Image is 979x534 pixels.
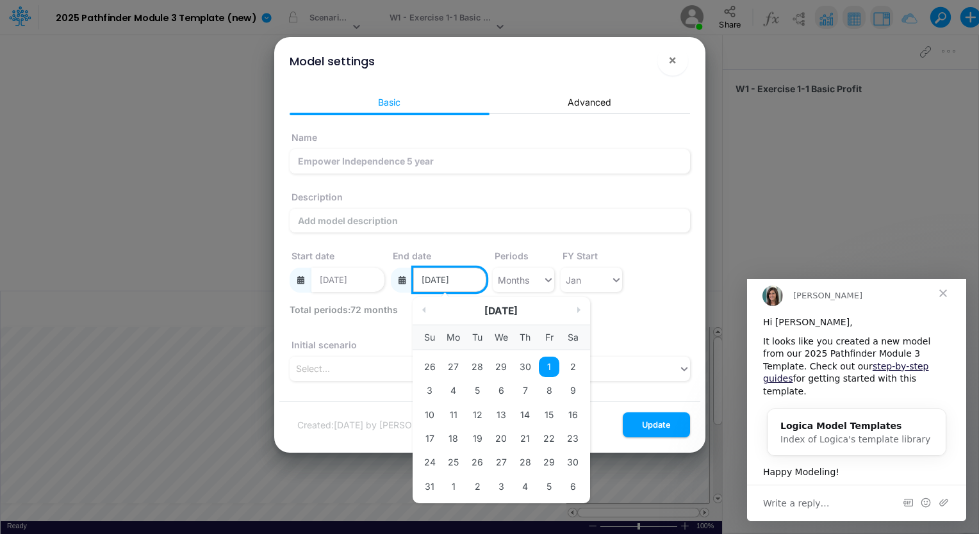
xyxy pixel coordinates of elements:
[26,355,215,368] div: 2.3 Changing Inputs & Outputs
[515,476,536,497] div: Choose Thursday, January 4th, 2029
[467,357,488,377] div: Choose Tuesday, November 28th, 2028
[668,52,677,67] span: ×
[26,284,78,295] span: First step :
[539,476,559,497] div: Choose Friday, January 5th, 2029
[420,476,440,497] div: Choose Sunday, December 31st, 2028
[491,428,512,449] div: Choose Wednesday, December 20th, 2028
[19,373,238,397] div: Links
[150,432,170,441] span: Help
[19,350,238,373] div: 2.3 Changing Inputs & Outputs
[563,327,584,348] div: Sa
[290,338,357,352] label: Initial scenario
[563,476,584,497] div: Choose Saturday, January 6th, 2029
[491,476,512,497] div: Choose Wednesday, January 3rd, 2029
[515,381,536,401] div: Choose Thursday, December 7th, 2028
[443,405,464,425] div: Choose Monday, December 11th, 2028
[290,131,317,144] label: Name
[64,400,128,451] button: Messages
[443,428,464,449] div: Choose Monday, December 18th, 2028
[467,381,488,401] div: Choose Tuesday, December 5th, 2028
[539,381,559,401] div: Choose Friday, December 8th, 2028
[419,307,425,313] button: Previous Month
[33,155,183,165] span: Index of Logica's template library
[26,378,215,392] div: Links
[563,381,584,401] div: Choose Saturday, December 9th, 2028
[515,453,536,473] div: Choose Thursday, December 28th, 2028
[26,24,99,45] img: logo
[74,432,119,441] span: Messages
[657,45,688,76] button: Close
[467,428,488,449] div: Choose Tuesday, December 19th, 2028
[418,355,585,499] div: month 2028-12
[443,453,464,473] div: Choose Monday, December 25th, 2028
[491,327,512,348] div: We
[491,357,512,377] div: Choose Wednesday, November 29th, 2028
[26,197,214,210] div: We will reply as soon as we can
[566,273,581,287] div: Jan
[16,37,203,50] div: Hi [PERSON_NAME],
[563,357,584,377] div: Choose Saturday, December 2nd, 2028
[563,405,584,425] div: Choose Saturday, December 16th, 2028
[539,357,559,377] div: Choose Friday, December 1st, 2028
[420,357,440,377] div: Choose Sunday, November 26th, 2028
[515,357,536,377] div: Choose Thursday, November 30th, 2028
[467,327,488,348] div: Tu
[577,307,584,313] button: Next Month
[296,362,330,375] div: Select...
[26,183,214,197] div: Send us a message
[467,453,488,473] div: Choose Tuesday, December 26th, 2028
[13,227,243,307] div: Getting Started2 steps•About 3 minutesFirst step:Create your first model
[26,134,231,156] p: How can we help?
[16,216,83,232] span: Write a reply…
[220,20,243,44] div: Close
[19,319,238,344] button: Search for help
[62,252,67,265] p: •
[493,249,529,263] label: Periods
[747,279,966,521] iframe: Intercom live chat message
[420,428,440,449] div: Choose Sunday, December 17th, 2028
[515,405,536,425] div: Choose Thursday, December 14th, 2028
[539,428,559,449] div: Choose Friday, December 22nd, 2028
[290,53,375,70] div: Model settings
[26,252,59,265] p: 2 steps
[420,327,440,348] div: Su
[290,304,398,315] span: Total periods: 72 months
[26,238,105,252] div: Getting Started
[443,357,464,377] div: Choose Monday, November 27th, 2028
[17,432,46,441] span: Home
[21,130,199,177] div: Logica Model TemplatesIndex of Logica's template library
[16,56,203,119] div: It looks like you created a new model from our 2025 Pathfinder Module 3 Template. Check out our f...
[467,405,488,425] div: Choose Tuesday, December 12th, 2028
[69,252,144,265] p: About 3 minutes
[489,90,690,114] a: Advanced
[290,249,334,263] label: Start date
[561,249,598,263] label: FY Start
[290,190,343,204] label: Description
[515,428,536,449] div: Choose Thursday, December 21st, 2028
[192,400,256,451] button: Tasks
[33,140,186,154] div: Logica Model Templates
[290,90,490,114] a: Basic
[623,412,690,437] button: Update
[290,209,690,233] input: Add model description
[26,91,231,134] p: Hi [PERSON_NAME] 👋
[128,400,192,451] button: Help
[13,172,243,221] div: Send us a messageWe will reply as soon as we can
[78,283,182,296] div: Create your first model
[186,20,211,46] img: Profile image for Carissa
[16,187,203,200] div: Happy Modeling!
[443,327,464,348] div: Mo
[391,249,431,263] label: End date
[290,149,690,174] input: Add model name
[420,453,440,473] div: Choose Sunday, December 24th, 2028
[443,476,464,497] div: Choose Monday, January 1st, 2029
[491,405,512,425] div: Choose Wednesday, December 13th, 2028
[539,405,559,425] div: Choose Friday, December 15th, 2028
[515,327,536,348] div: Th
[563,428,584,449] div: Choose Saturday, December 23rd, 2028
[539,327,559,348] div: Fr
[539,453,559,473] div: Choose Friday, December 29th, 2028
[491,381,512,401] div: Choose Wednesday, December 6th, 2028
[498,273,529,287] div: Months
